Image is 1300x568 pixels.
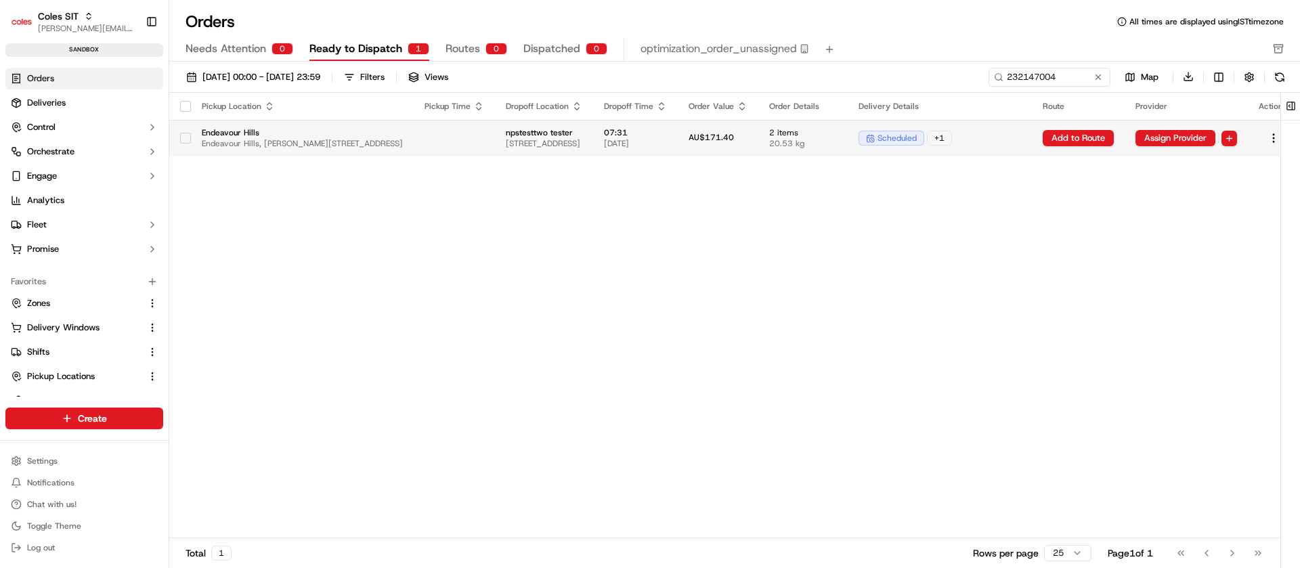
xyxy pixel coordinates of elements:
span: Orchestrate [27,146,74,158]
span: AU$171.40 [689,132,734,143]
span: Zones [27,297,50,309]
span: Orders [27,72,54,85]
button: Toggle Theme [5,517,163,536]
button: Zones [5,292,163,314]
span: 07:31 [604,127,667,138]
button: Refresh [1270,68,1289,87]
a: Delivery Windows [11,322,142,334]
span: [DATE] [604,138,667,149]
button: Coles SIT [38,9,79,23]
span: 2 items [769,127,837,138]
img: 1736555255976-a54dd68f-1ca7-489b-9aae-adbdc363a1c4 [14,129,38,154]
span: Create [78,412,107,425]
a: Pickup Locations [11,370,142,383]
div: Order Details [769,101,837,112]
button: Promise [5,238,163,260]
div: Route [1043,101,1114,112]
p: Welcome 👋 [14,54,246,76]
button: Orchestrate [5,141,163,162]
div: + 1 [927,131,952,146]
span: optimization_order_unassigned [641,41,797,57]
span: Settings [27,456,58,466]
a: Analytics [5,190,163,211]
div: 0 [485,43,507,55]
div: Dropoff Time [604,101,667,112]
span: Analytics [27,194,64,206]
span: Endeavour Hills [202,127,403,138]
div: 💻 [114,198,125,209]
span: Views [425,71,448,83]
span: Request Logs [27,395,81,407]
div: Provider [1135,101,1237,112]
input: Type to search [989,68,1110,87]
span: Dispatched [523,41,580,57]
button: Log out [5,538,163,557]
div: 📗 [14,198,24,209]
img: Coles SIT [11,11,32,32]
button: Add to Route [1043,130,1114,146]
button: Filters [338,68,391,87]
a: Powered byPylon [95,229,164,240]
span: API Documentation [128,196,217,210]
button: [DATE] 00:00 - [DATE] 23:59 [180,68,326,87]
span: Knowledge Base [27,196,104,210]
button: Map [1116,69,1167,85]
span: Routes [446,41,480,57]
a: 📗Knowledge Base [8,191,109,215]
a: Request Logs [11,395,142,407]
span: Fleet [27,219,47,231]
button: Fleet [5,214,163,236]
span: Chat with us! [27,499,77,510]
div: Filters [360,71,385,83]
p: Rows per page [973,546,1039,560]
button: Shifts [5,341,163,363]
button: Coles SITColes SIT[PERSON_NAME][EMAIL_ADDRESS][DOMAIN_NAME] [5,5,140,38]
div: Start new chat [46,129,222,143]
a: Deliveries [5,92,163,114]
div: sandbox [5,43,163,57]
input: Got a question? Start typing here... [35,87,244,102]
a: 💻API Documentation [109,191,223,215]
div: Delivery Details [859,101,1021,112]
button: Create [5,408,163,429]
div: 1 [408,43,429,55]
span: Ready to Dispatch [309,41,402,57]
button: Settings [5,452,163,471]
button: Engage [5,165,163,187]
span: Notifications [27,477,74,488]
button: [PERSON_NAME][EMAIL_ADDRESS][DOMAIN_NAME] [38,23,135,34]
button: Request Logs [5,390,163,412]
span: All times are displayed using IST timezone [1129,16,1284,27]
div: Page 1 of 1 [1108,546,1153,560]
div: Favorites [5,271,163,292]
a: Orders [5,68,163,89]
div: Total [186,546,232,561]
button: Control [5,116,163,138]
button: Pickup Locations [5,366,163,387]
span: Log out [27,542,55,553]
div: 0 [586,43,607,55]
span: npstesttwo tester [506,127,582,138]
span: scheduled [877,133,917,144]
div: Pickup Location [202,101,403,112]
div: 0 [272,43,293,55]
div: Order Value [689,101,747,112]
div: 1 [211,546,232,561]
button: Notifications [5,473,163,492]
span: Needs Attention [186,41,266,57]
span: 20.53 kg [769,138,837,149]
button: Chat with us! [5,495,163,514]
button: Start new chat [230,133,246,150]
div: Pickup Time [425,101,484,112]
a: Zones [11,297,142,309]
span: Promise [27,243,59,255]
span: Deliveries [27,97,66,109]
h1: Orders [186,11,235,32]
span: Delivery Windows [27,322,100,334]
button: Views [402,68,454,87]
span: Endeavour Hills, [PERSON_NAME][STREET_ADDRESS] [202,138,403,149]
span: Toggle Theme [27,521,81,531]
a: Shifts [11,346,142,358]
